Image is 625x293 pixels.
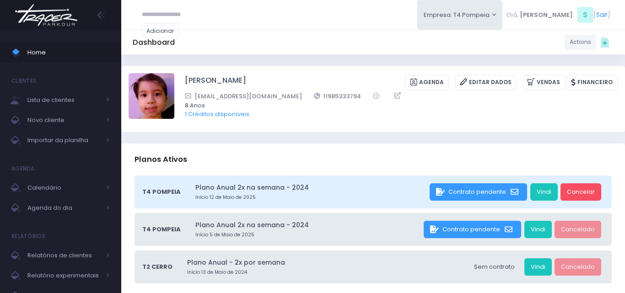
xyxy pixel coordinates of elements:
[27,114,101,126] span: Novo cliente
[314,91,361,101] a: 11985333794
[520,11,573,20] span: [PERSON_NAME]
[187,269,465,276] small: Início 13 de Maio de 2024
[142,262,172,272] span: T2 Cerro
[596,10,608,20] a: Sair
[11,227,45,245] h4: Relatórios
[135,146,187,172] h3: Planos Ativos
[129,73,174,122] label: Alterar foto de perfil
[185,75,246,90] a: [PERSON_NAME]
[468,258,521,276] div: Sem contrato
[455,75,517,90] a: Editar Dados
[448,187,506,196] span: Contrato pendente
[187,258,465,267] a: Plano Anual - 2x por semana
[27,182,101,194] span: Calendário
[142,23,179,38] a: Adicionar
[142,187,181,197] span: T4 Pompeia
[11,160,35,178] h4: Agenda
[524,258,552,276] a: Vindi
[129,73,174,119] img: Yumi Muller
[442,225,500,234] span: Contrato pendente
[11,72,36,90] h4: Clientes
[577,7,593,23] span: S
[185,91,302,101] a: [EMAIL_ADDRESS][DOMAIN_NAME]
[530,183,558,201] a: Vindi
[596,33,614,51] div: Quick actions
[27,270,101,282] span: Relatório experimentais
[27,202,101,214] span: Agenda do dia
[185,110,249,118] a: 1 Créditos disponíveis
[142,225,181,234] span: T4 Pompeia
[506,11,518,20] span: Olá,
[195,183,427,192] a: Plano Anual 2x na semana - 2024
[27,94,101,106] span: Lista de clientes
[405,75,449,90] a: Agenda
[195,231,421,239] small: Início 5 de Maio de 2025
[27,250,101,261] span: Relatórios de clientes
[524,221,552,238] a: Vindi
[566,75,618,90] a: Financeiro
[27,47,110,59] span: Home
[133,38,175,47] h5: Dashboard
[185,101,606,110] span: 8 Anos
[523,75,565,90] a: Vendas
[27,134,101,146] span: Importar da planilha
[195,194,427,201] small: Início 12 de Maio de 2025
[195,220,421,230] a: Plano Anual 2x na semana - 2024
[565,35,596,50] a: Actions
[502,5,614,25] div: [ ]
[560,183,601,201] a: Cancelar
